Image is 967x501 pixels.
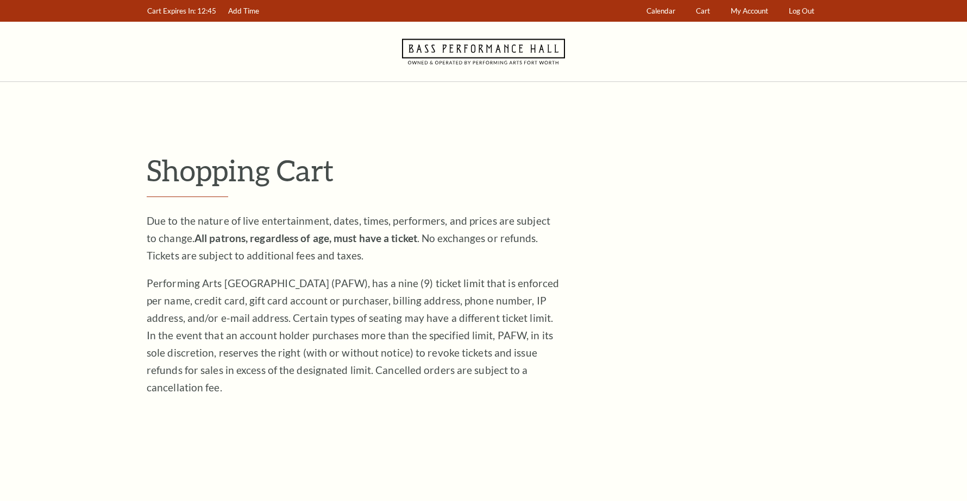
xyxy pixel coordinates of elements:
a: Calendar [642,1,681,22]
a: Log Out [784,1,820,22]
a: Add Time [223,1,265,22]
strong: All patrons, regardless of age, must have a ticket [194,232,417,244]
span: My Account [731,7,768,15]
span: 12:45 [197,7,216,15]
span: Cart [696,7,710,15]
span: Calendar [646,7,675,15]
a: Cart [691,1,715,22]
span: Due to the nature of live entertainment, dates, times, performers, and prices are subject to chan... [147,214,550,262]
p: Performing Arts [GEOGRAPHIC_DATA] (PAFW), has a nine (9) ticket limit that is enforced per name, ... [147,275,560,396]
p: Shopping Cart [147,153,820,188]
a: My Account [726,1,774,22]
span: Cart Expires In: [147,7,196,15]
